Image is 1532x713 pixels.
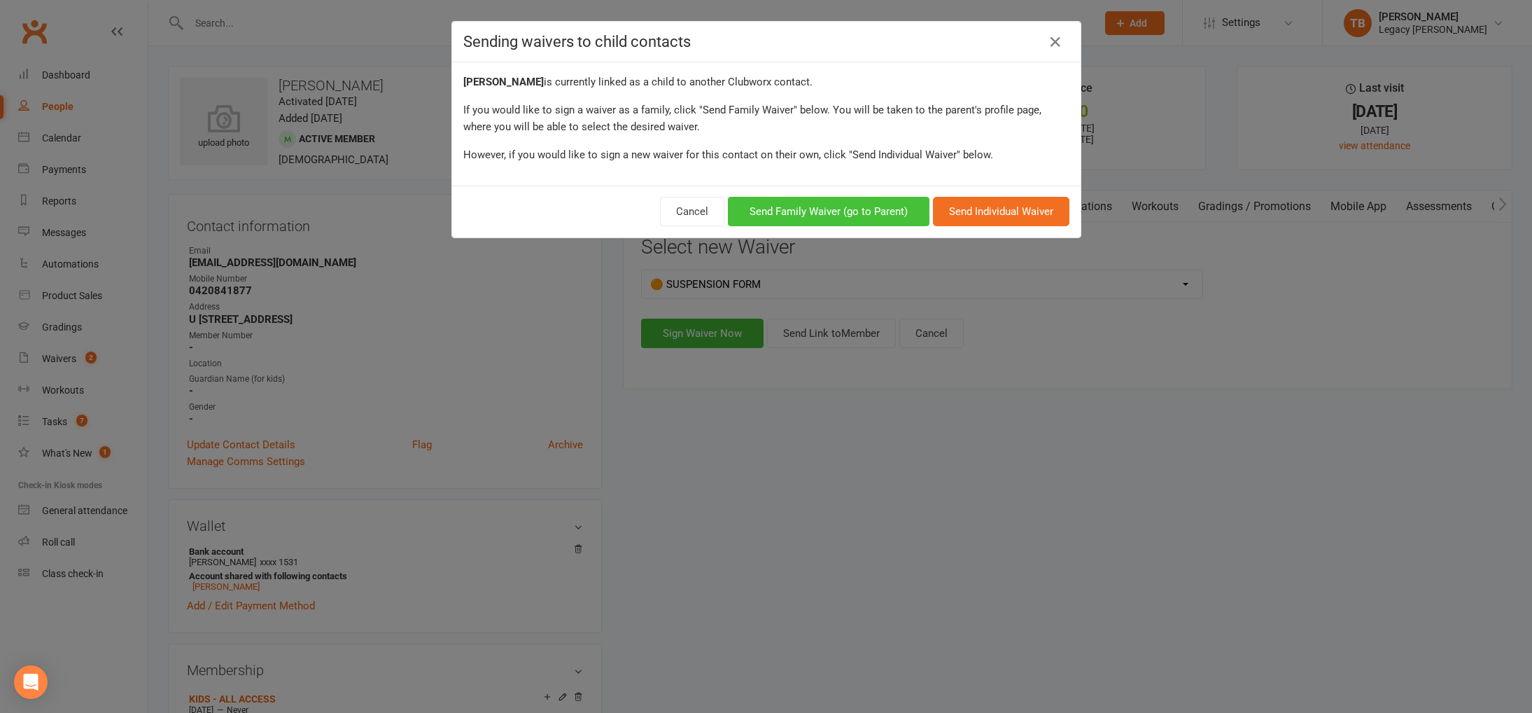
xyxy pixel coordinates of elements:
button: Send Family Waiver (go to Parent) [728,197,929,226]
div: If you would like to sign a waiver as a family, click "Send Family Waiver" below. You will be tak... [463,102,1069,135]
strong: [PERSON_NAME] [463,76,544,88]
h4: Sending waivers to child contacts [463,33,1069,50]
button: Send Individual Waiver [933,197,1069,226]
div: Open Intercom Messenger [14,665,48,699]
div: is currently linked as a child to another Clubworx contact. [463,74,1069,90]
button: Cancel [660,197,724,226]
div: However, if you would like to sign a new waiver for this contact on their own, click "Send Indivi... [463,146,1069,163]
a: Close [1044,31,1067,53]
